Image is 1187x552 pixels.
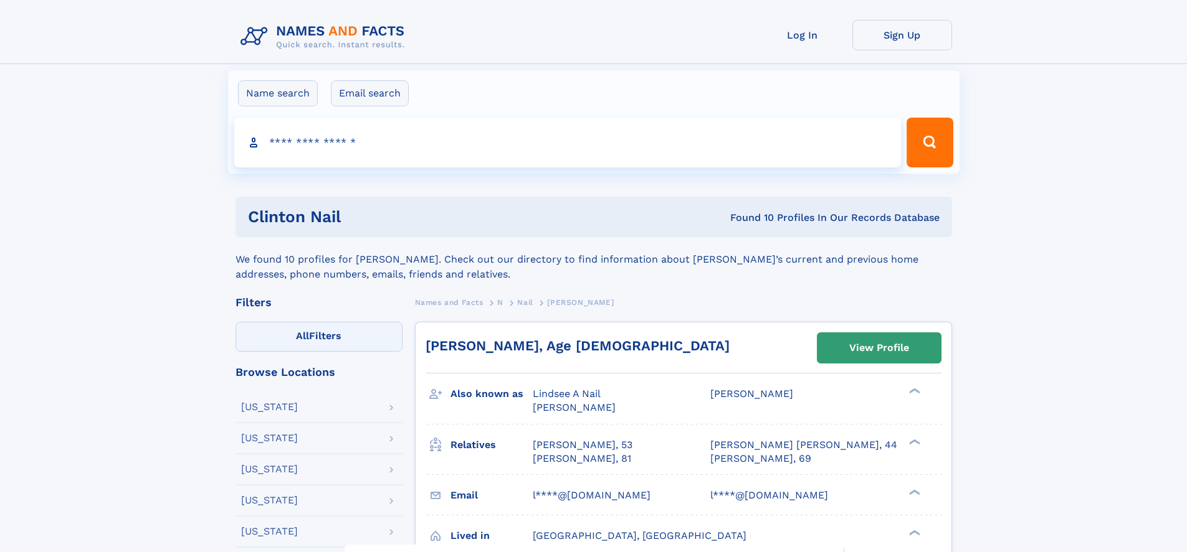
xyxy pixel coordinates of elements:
[497,298,503,307] span: N
[238,80,318,106] label: Name search
[852,20,952,50] a: Sign Up
[296,330,309,342] span: All
[450,525,533,546] h3: Lived in
[241,495,298,505] div: [US_STATE]
[906,437,921,446] div: ❯
[236,297,403,308] div: Filters
[248,209,536,225] h1: Clinton Nail
[236,20,415,54] img: Logo Names and Facts
[234,118,902,167] input: search input
[450,383,533,405] h3: Also known as
[236,322,403,352] label: Filters
[849,334,909,362] div: View Profile
[533,452,631,465] a: [PERSON_NAME], 81
[426,338,730,353] a: [PERSON_NAME], Age [DEMOGRAPHIC_DATA]
[450,485,533,506] h3: Email
[906,488,921,496] div: ❯
[533,401,616,413] span: [PERSON_NAME]
[415,294,484,310] a: Names and Facts
[906,387,921,395] div: ❯
[517,294,533,310] a: Nail
[710,388,793,400] span: [PERSON_NAME]
[533,530,746,541] span: [GEOGRAPHIC_DATA], [GEOGRAPHIC_DATA]
[818,333,941,363] a: View Profile
[331,80,409,106] label: Email search
[533,388,601,400] span: Lindsee A Nail
[236,367,403,378] div: Browse Locations
[497,294,503,310] a: N
[906,528,921,536] div: ❯
[547,298,614,307] span: [PERSON_NAME]
[236,237,952,282] div: We found 10 profiles for [PERSON_NAME]. Check out our directory to find information about [PERSON...
[241,433,298,443] div: [US_STATE]
[450,434,533,456] h3: Relatives
[907,118,953,167] button: Search Button
[710,452,811,465] a: [PERSON_NAME], 69
[710,438,897,452] a: [PERSON_NAME] [PERSON_NAME], 44
[241,464,298,474] div: [US_STATE]
[517,298,533,307] span: Nail
[241,402,298,412] div: [US_STATE]
[535,211,940,225] div: Found 10 Profiles In Our Records Database
[753,20,852,50] a: Log In
[241,526,298,536] div: [US_STATE]
[533,438,632,452] a: [PERSON_NAME], 53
